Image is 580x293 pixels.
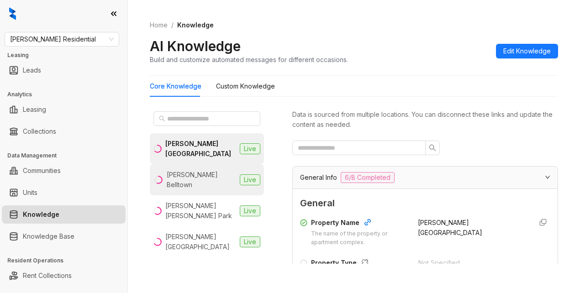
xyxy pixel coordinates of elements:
[418,258,526,268] div: Not Specified
[7,256,127,265] h3: Resident Operations
[150,81,201,91] div: Core Knowledge
[171,20,174,30] li: /
[2,61,126,79] li: Leads
[7,51,127,59] h3: Leasing
[300,196,550,210] span: General
[2,183,126,202] li: Units
[240,143,260,154] span: Live
[311,218,407,230] div: Property Name
[23,267,72,285] a: Rent Collections
[240,205,260,216] span: Live
[9,7,16,20] img: logo
[167,170,236,190] div: [PERSON_NAME] Belltown
[240,174,260,185] span: Live
[177,21,214,29] span: Knowledge
[2,227,126,246] li: Knowledge Base
[23,205,59,224] a: Knowledge
[23,122,56,141] a: Collections
[300,173,337,183] span: General Info
[2,205,126,224] li: Knowledge
[503,46,551,56] span: Edit Knowledge
[292,110,558,130] div: Data is sourced from multiple locations. You can disconnect these links and update the content as...
[165,201,236,221] div: [PERSON_NAME] [PERSON_NAME] Park
[23,61,41,79] a: Leads
[311,230,407,247] div: The name of the property or apartment complex.
[2,100,126,119] li: Leasing
[429,144,436,152] span: search
[23,100,46,119] a: Leasing
[23,227,74,246] a: Knowledge Base
[23,162,61,180] a: Communities
[165,232,236,252] div: [PERSON_NAME][GEOGRAPHIC_DATA]
[165,139,236,159] div: [PERSON_NAME] [GEOGRAPHIC_DATA]
[10,32,114,46] span: Griffis Residential
[150,37,241,55] h2: AI Knowledge
[23,183,37,202] a: Units
[545,174,550,180] span: expanded
[418,219,482,236] span: [PERSON_NAME] [GEOGRAPHIC_DATA]
[159,115,165,122] span: search
[7,152,127,160] h3: Data Management
[216,81,275,91] div: Custom Knowledge
[2,122,126,141] li: Collections
[7,90,127,99] h3: Analytics
[165,263,236,283] div: [PERSON_NAME][GEOGRAPHIC_DATA]
[150,55,348,64] div: Build and customize automated messages for different occasions.
[240,236,260,247] span: Live
[293,167,558,188] div: General Info6/8 Completed
[496,44,558,58] button: Edit Knowledge
[148,20,169,30] a: Home
[341,172,395,183] span: 6/8 Completed
[2,162,126,180] li: Communities
[2,267,126,285] li: Rent Collections
[311,258,407,270] div: Property Type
